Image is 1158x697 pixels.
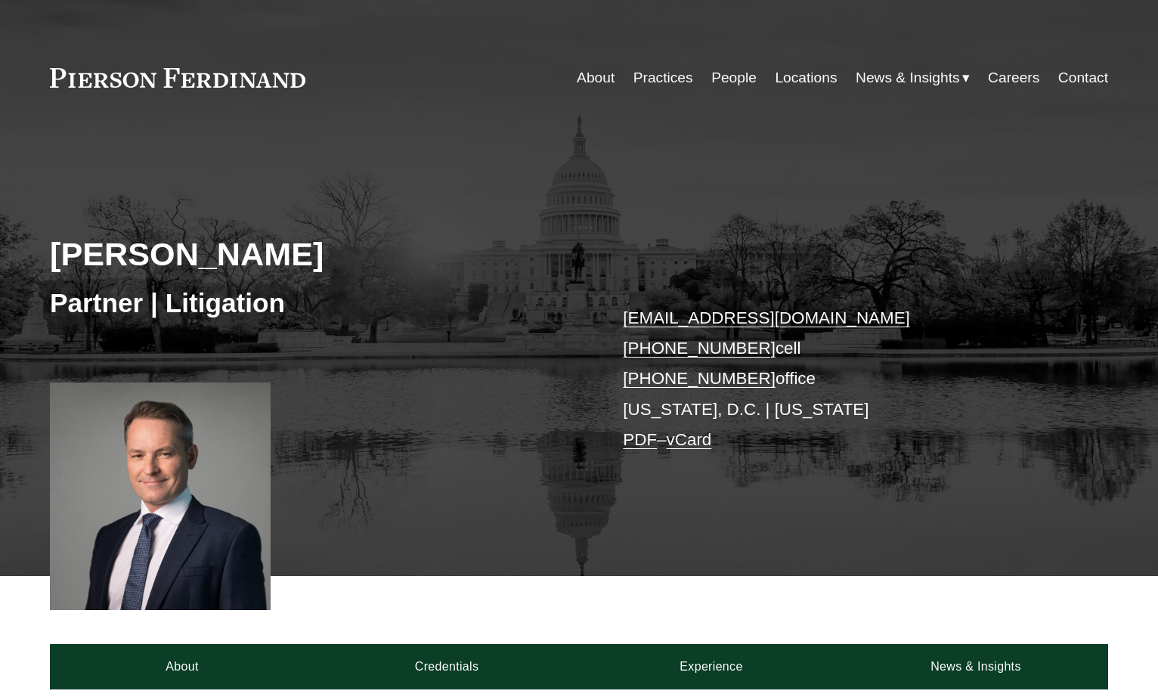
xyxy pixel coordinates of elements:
[623,308,909,327] a: [EMAIL_ADDRESS][DOMAIN_NAME]
[856,64,970,92] a: folder dropdown
[856,65,960,91] span: News & Insights
[50,234,579,274] h2: [PERSON_NAME]
[577,64,615,92] a: About
[623,369,776,388] a: [PHONE_NUMBER]
[775,64,837,92] a: Locations
[667,430,712,449] a: vCard
[711,64,757,92] a: People
[844,644,1108,689] a: News & Insights
[633,64,693,92] a: Practices
[623,303,1064,456] p: cell office [US_STATE], D.C. | [US_STATE] –
[579,644,844,689] a: Experience
[50,644,314,689] a: About
[988,64,1039,92] a: Careers
[314,644,579,689] a: Credentials
[1058,64,1108,92] a: Contact
[623,339,776,358] a: [PHONE_NUMBER]
[623,430,657,449] a: PDF
[50,287,579,320] h3: Partner | Litigation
